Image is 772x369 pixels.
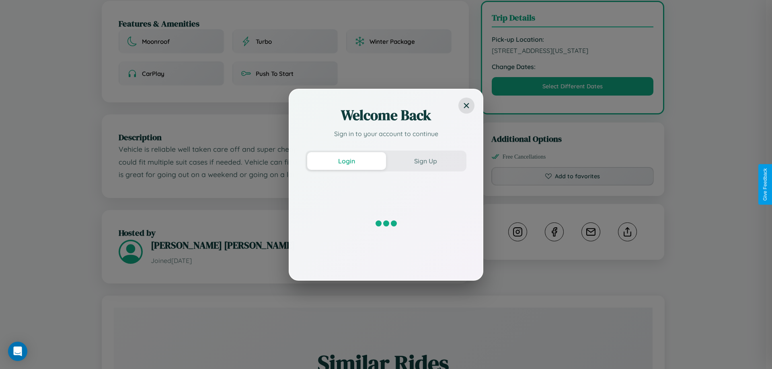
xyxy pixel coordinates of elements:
[762,168,768,201] div: Give Feedback
[386,152,465,170] button: Sign Up
[306,129,466,139] p: Sign in to your account to continue
[8,342,27,361] div: Open Intercom Messenger
[307,152,386,170] button: Login
[306,106,466,125] h2: Welcome Back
